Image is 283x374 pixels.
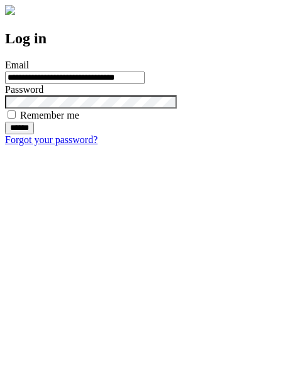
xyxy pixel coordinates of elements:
[20,110,79,120] label: Remember me
[5,30,278,47] h2: Log in
[5,84,43,95] label: Password
[5,5,15,15] img: logo-4e3dc11c47720685a147b03b5a06dd966a58ff35d612b21f08c02c0306f2b779.png
[5,134,97,145] a: Forgot your password?
[5,60,29,70] label: Email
